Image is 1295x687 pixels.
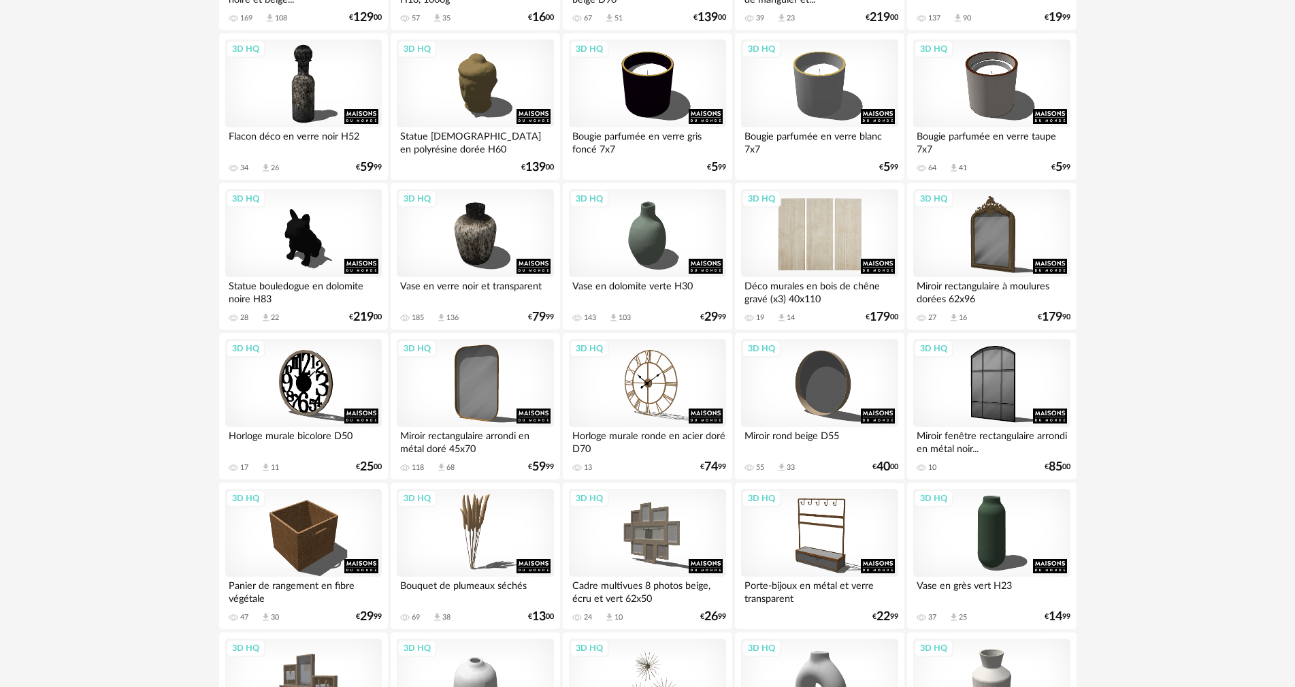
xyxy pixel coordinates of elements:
[913,577,1070,604] div: Vase en grès vert H23
[953,13,963,23] span: Download icon
[432,13,442,23] span: Download icon
[604,13,614,23] span: Download icon
[928,14,940,23] div: 137
[397,490,437,507] div: 3D HQ
[225,277,382,304] div: Statue bouledogue en dolomite noire H83
[1045,13,1070,22] div: € 99
[883,163,890,172] span: 5
[261,462,271,473] span: Download icon
[569,127,725,155] div: Bougie parfumée en verre gris foncé 7x7
[219,183,388,330] a: 3D HQ Statue bouledogue en dolomite noire H83 28 Download icon 22 €21900
[914,490,953,507] div: 3D HQ
[271,163,279,173] div: 26
[959,163,967,173] div: 41
[963,14,971,23] div: 90
[872,612,898,622] div: € 99
[397,190,437,208] div: 3D HQ
[711,163,718,172] span: 5
[741,577,898,604] div: Porte-bijoux en métal et verre transparent
[914,340,953,357] div: 3D HQ
[866,13,898,22] div: € 00
[225,577,382,604] div: Panier de rangement en fibre végétale
[876,462,890,472] span: 40
[570,639,609,657] div: 3D HQ
[528,313,554,322] div: € 99
[570,40,609,58] div: 3D HQ
[570,190,609,208] div: 3D HQ
[1045,462,1070,472] div: € 00
[1038,313,1070,322] div: € 90
[412,313,424,323] div: 185
[949,313,959,323] span: Download icon
[446,463,455,473] div: 68
[928,163,936,173] div: 64
[261,612,271,622] span: Download icon
[584,463,592,473] div: 13
[521,163,554,172] div: € 00
[271,463,279,473] div: 11
[787,14,795,23] div: 23
[528,462,554,472] div: € 99
[742,190,781,208] div: 3D HQ
[700,462,726,472] div: € 99
[446,313,459,323] div: 136
[584,613,592,622] div: 24
[226,639,265,657] div: 3D HQ
[704,612,718,622] span: 26
[1045,612,1070,622] div: € 99
[879,163,898,172] div: € 99
[240,14,252,23] div: 169
[584,313,596,323] div: 143
[704,313,718,322] span: 29
[756,463,764,473] div: 55
[353,13,374,22] span: 129
[959,613,967,622] div: 25
[614,14,623,23] div: 51
[776,462,787,473] span: Download icon
[776,313,787,323] span: Download icon
[570,490,609,507] div: 3D HQ
[1049,612,1062,622] span: 14
[870,13,890,22] span: 219
[872,462,898,472] div: € 00
[1049,462,1062,472] span: 85
[271,613,279,622] div: 30
[907,183,1076,330] a: 3D HQ Miroir rectangulaire à moulures dorées 62x96 27 Download icon 16 €17990
[914,639,953,657] div: 3D HQ
[432,612,442,622] span: Download icon
[397,340,437,357] div: 3D HQ
[219,333,388,480] a: 3D HQ Horloge murale bicolore D50 17 Download icon 11 €2500
[261,163,271,173] span: Download icon
[787,313,795,323] div: 14
[756,313,764,323] div: 19
[226,190,265,208] div: 3D HQ
[275,14,287,23] div: 108
[397,427,553,454] div: Miroir rectangulaire arrondi en métal doré 45x70
[349,313,382,322] div: € 00
[353,313,374,322] span: 219
[741,127,898,155] div: Bougie parfumée en verre blanc 7x7
[866,313,898,322] div: € 00
[735,183,904,330] a: 3D HQ Déco murales en bois de chêne gravé (x3) 40x110 19 Download icon 14 €17900
[360,462,374,472] span: 25
[532,313,546,322] span: 79
[356,612,382,622] div: € 99
[391,183,559,330] a: 3D HQ Vase en verre noir et transparent 185 Download icon 136 €7999
[563,333,732,480] a: 3D HQ Horloge murale ronde en acier doré D70 13 €7499
[614,613,623,622] div: 10
[876,612,890,622] span: 22
[735,33,904,180] a: 3D HQ Bougie parfumée en verre blanc 7x7 €599
[532,462,546,472] span: 59
[442,613,450,622] div: 38
[412,613,420,622] div: 69
[356,462,382,472] div: € 00
[219,33,388,180] a: 3D HQ Flacon déco en verre noir H52 34 Download icon 26 €5999
[693,13,726,22] div: € 00
[704,462,718,472] span: 74
[528,13,554,22] div: € 00
[742,639,781,657] div: 3D HQ
[436,313,446,323] span: Download icon
[360,163,374,172] span: 59
[907,33,1076,180] a: 3D HQ Bougie parfumée en verre taupe 7x7 64 Download icon 41 €599
[226,490,265,507] div: 3D HQ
